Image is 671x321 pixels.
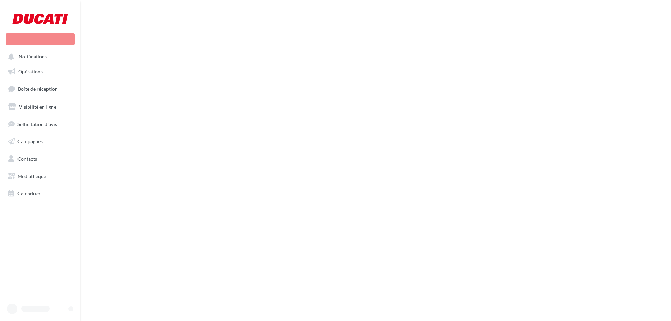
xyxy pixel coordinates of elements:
a: Sollicitation d'avis [4,117,76,132]
span: Contacts [17,156,37,162]
span: Boîte de réception [18,86,58,92]
span: Médiathèque [17,173,46,179]
span: Campagnes [17,138,43,144]
span: Visibilité en ligne [19,104,56,110]
span: Notifications [19,54,47,60]
span: Calendrier [17,190,41,196]
a: Campagnes [4,134,76,149]
a: Médiathèque [4,169,76,184]
a: Visibilité en ligne [4,100,76,114]
a: Boîte de réception [4,81,76,96]
div: Nouvelle campagne [6,33,75,45]
span: Opérations [18,68,43,74]
a: Contacts [4,152,76,166]
span: Sollicitation d'avis [17,121,57,127]
a: Calendrier [4,186,76,201]
a: Opérations [4,64,76,79]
